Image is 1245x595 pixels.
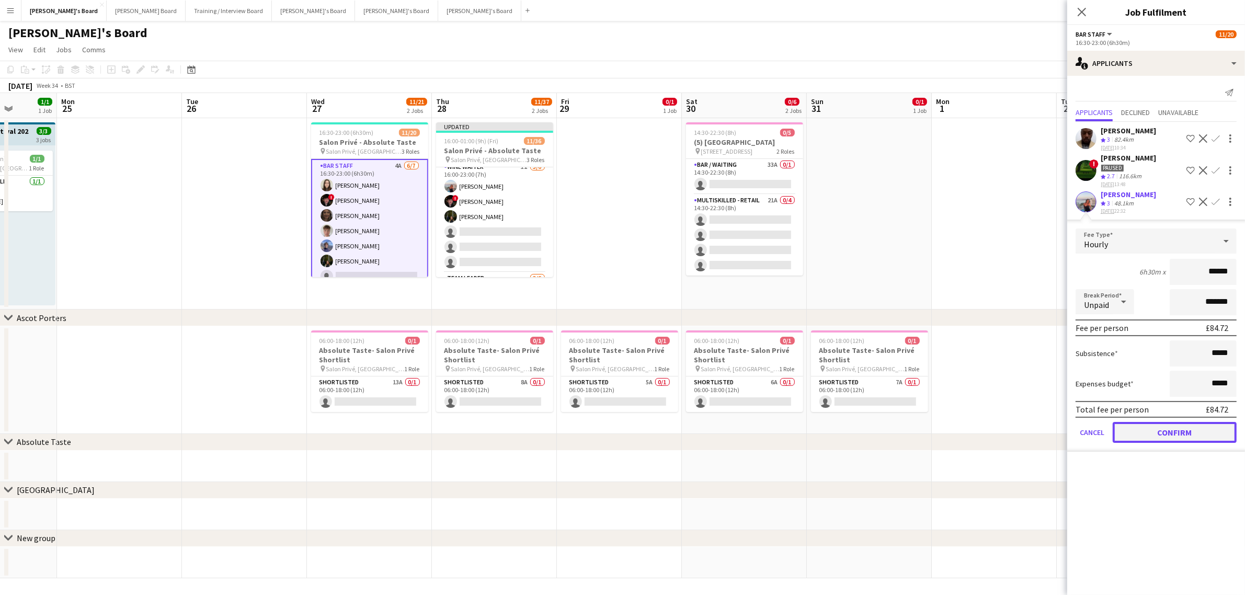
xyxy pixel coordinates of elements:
[1101,144,1114,151] tcxspan: Call 12-08-2025 via 3CX
[694,337,740,345] span: 06:00-18:00 (12h)
[1101,190,1156,199] div: [PERSON_NAME]
[17,313,66,323] div: Ascot Porters
[399,129,420,136] span: 11/20
[1076,109,1113,116] span: Applicants
[311,376,428,412] app-card-role: Shortlisted13A0/106:00-18:00 (12h)
[451,156,527,164] span: Salon Privé, [GEOGRAPHIC_DATA]
[934,102,950,115] span: 1
[686,122,803,276] app-job-card: 14:30-22:30 (8h)0/5(5) [GEOGRAPHIC_DATA] [STREET_ADDRESS]2 RolesBar / Waiting33A0/114:30-22:30 (8...
[1076,422,1109,443] button: Cancel
[8,81,32,91] div: [DATE]
[17,437,71,447] div: Absolute Taste
[436,376,553,412] app-card-role: Shortlisted8A0/106:00-18:00 (12h)
[1121,109,1150,116] span: Declined
[527,156,545,164] span: 3 Roles
[569,337,615,345] span: 06:00-18:00 (12h)
[936,97,950,106] span: Mon
[435,102,449,115] span: 28
[1076,30,1105,38] span: BAR STAFF
[561,97,569,106] span: Fri
[1206,404,1228,415] div: £84.72
[1101,208,1114,214] tcxspan: Call 18-08-2025 via 3CX
[1101,181,1114,188] tcxspan: Call 12-08-2025 via 3CX
[826,365,905,373] span: Salon Privé, [GEOGRAPHIC_DATA]
[905,337,920,345] span: 0/1
[1059,102,1073,115] span: 2
[1076,349,1118,358] label: Subsistence
[686,330,803,412] app-job-card: 06:00-18:00 (12h)0/1Absolute Taste- Salon Privé Shortlist Salon Privé, [GEOGRAPHIC_DATA]1 RoleSho...
[531,98,552,106] span: 11/37
[436,97,449,106] span: Thu
[811,346,928,364] h3: Absolute Taste- Salon Privé Shortlist
[686,376,803,412] app-card-role: Shortlisted6A0/106:00-18:00 (12h)
[436,161,553,272] app-card-role: WINE WAITER1I3/616:00-23:00 (7h)[PERSON_NAME]![PERSON_NAME][PERSON_NAME]
[1076,30,1114,38] button: BAR STAFF
[38,107,52,115] div: 1 Job
[1112,135,1136,144] div: 82.4km
[1067,51,1245,76] div: Applicants
[1216,30,1237,38] span: 11/20
[326,365,405,373] span: Salon Privé, [GEOGRAPHIC_DATA]
[8,25,147,41] h1: [PERSON_NAME]'s Board
[29,43,50,56] a: Edit
[1113,422,1237,443] button: Confirm
[1076,379,1134,388] label: Expenses budget
[663,98,677,106] span: 0/1
[17,485,95,495] div: [GEOGRAPHIC_DATA]
[61,97,75,106] span: Mon
[913,107,927,115] div: 1 Job
[402,147,420,155] span: 3 Roles
[785,107,802,115] div: 2 Jobs
[107,1,186,21] button: [PERSON_NAME] Board
[405,365,420,373] span: 1 Role
[444,137,499,145] span: 16:00-01:00 (9h) (Fri)
[451,365,530,373] span: Salon Privé, [GEOGRAPHIC_DATA]
[405,337,420,345] span: 0/1
[655,337,670,345] span: 0/1
[561,330,678,412] div: 06:00-18:00 (12h)0/1Absolute Taste- Salon Privé Shortlist Salon Privé, [GEOGRAPHIC_DATA]1 RoleSho...
[436,122,553,277] app-job-card: Updated16:00-01:00 (9h) (Fri)11/36Salon Privé - Absolute Taste Salon Privé, [GEOGRAPHIC_DATA]3 Ro...
[561,376,678,412] app-card-role: Shortlisted5A0/106:00-18:00 (12h)
[21,1,107,21] button: [PERSON_NAME]'s Board
[452,195,459,201] span: !
[311,346,428,364] h3: Absolute Taste- Salon Privé Shortlist
[65,82,75,89] div: BST
[1107,135,1110,143] span: 3
[438,1,521,21] button: [PERSON_NAME]'s Board
[29,164,44,172] span: 1 Role
[811,376,928,412] app-card-role: Shortlisted7A0/106:00-18:00 (12h)
[328,194,335,200] span: !
[436,272,553,384] app-card-role: TEAM LEADER3/6
[686,97,698,106] span: Sat
[319,337,365,345] span: 06:00-18:00 (12h)
[355,1,438,21] button: [PERSON_NAME]'s Board
[1101,126,1156,135] div: [PERSON_NAME]
[56,45,72,54] span: Jobs
[186,97,198,106] span: Tue
[811,97,824,106] span: Sun
[311,122,428,277] div: 16:30-23:00 (6h30m)11/20Salon Privé - Absolute Taste Salon Privé, [GEOGRAPHIC_DATA]3 RolesBAR STA...
[1101,153,1156,163] div: [PERSON_NAME]
[561,346,678,364] h3: Absolute Taste- Salon Privé Shortlist
[1089,159,1099,169] span: !
[686,138,803,147] h3: (5) [GEOGRAPHIC_DATA]
[1139,267,1166,277] div: 6h30m x
[60,102,75,115] span: 25
[1076,323,1128,333] div: Fee per person
[811,330,928,412] div: 06:00-18:00 (12h)0/1Absolute Taste- Salon Privé Shortlist Salon Privé, [GEOGRAPHIC_DATA]1 RoleSho...
[1107,199,1110,207] span: 3
[406,98,427,106] span: 11/21
[684,102,698,115] span: 30
[272,1,355,21] button: [PERSON_NAME]'s Board
[524,137,545,145] span: 11/36
[326,147,402,155] span: Salon Privé, [GEOGRAPHIC_DATA]
[1101,164,1124,172] div: Paused
[655,365,670,373] span: 1 Role
[186,1,272,21] button: Training / Interview Board
[1107,172,1115,180] span: 2.7
[311,330,428,412] div: 06:00-18:00 (12h)0/1Absolute Taste- Salon Privé Shortlist Salon Privé, [GEOGRAPHIC_DATA]1 RoleSho...
[319,129,374,136] span: 16:30-23:00 (6h30m)
[436,330,553,412] app-job-card: 06:00-18:00 (12h)0/1Absolute Taste- Salon Privé Shortlist Salon Privé, [GEOGRAPHIC_DATA]1 RoleSho...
